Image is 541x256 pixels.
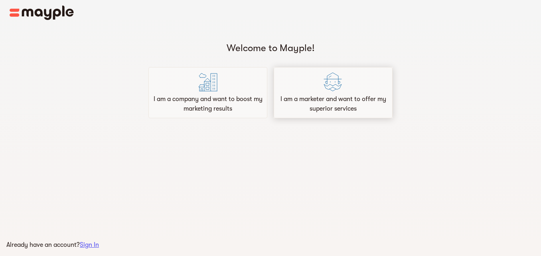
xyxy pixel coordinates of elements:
p: Already have an account? [6,240,99,250]
a: Sign In [80,241,99,248]
div: I am a company and want to boost my marketing results [148,67,267,118]
div: I am a marketer and want to offer my superior services [274,67,393,118]
h5: Welcome to Mayple! [3,42,538,54]
img: Main logo [10,6,74,20]
p: I am a company and want to boost my marketing results [152,94,264,113]
p: I am a marketer and want to offer my superior services [277,94,389,113]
